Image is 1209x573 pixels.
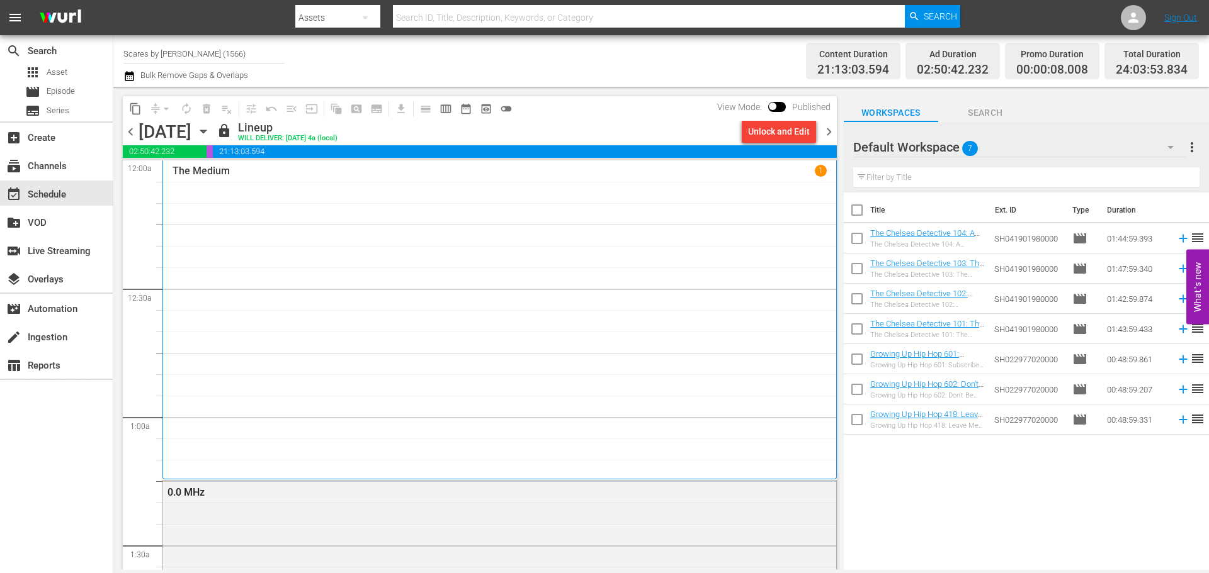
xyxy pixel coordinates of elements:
div: 0.0 MHz [167,486,763,498]
span: reorder [1190,381,1205,396]
button: more_vert [1184,132,1200,162]
td: SH041901980000 [989,314,1067,344]
div: The Chelsea Detective 102: [PERSON_NAME] [870,301,984,309]
span: toggle_off [500,103,513,115]
span: lock [217,123,232,138]
span: Schedule [6,187,21,202]
svg: Add to Schedule [1176,413,1190,426]
span: Workspaces [844,105,938,121]
span: Live Streaming [6,243,21,259]
span: Episode [1072,231,1087,246]
td: SH041901980000 [989,223,1067,253]
span: Loop Content [176,99,196,119]
span: Episode [25,84,40,99]
div: Default Workspace [853,130,1186,165]
span: Overlays [6,272,21,287]
a: Growing Up Hip Hop 418: Leave Me Alone (Growing Up Hip Hop 418: Leave Me Alone (VARIANT)) [870,409,983,447]
div: Promo Duration [1016,45,1088,63]
span: Create Series Block [366,99,387,119]
div: The Chelsea Detective 101: The Wages of Sin [870,331,984,339]
span: 7 [962,135,978,162]
span: 24:03:53.834 [1116,63,1188,77]
span: Automation [6,301,21,316]
span: VOD [6,215,21,230]
span: menu [8,10,23,25]
span: Published [786,102,837,112]
div: Content Duration [817,45,889,63]
div: The Chelsea Detective 103: The Gentle Giant [870,270,984,279]
span: Channels [6,159,21,174]
div: Growing Up Hip Hop 418: Leave Me Alone [870,421,984,430]
button: Search [905,5,960,28]
span: Series [25,103,40,118]
span: Asset [25,65,40,80]
td: 00:48:59.207 [1102,374,1171,404]
span: Episode [1072,291,1087,306]
a: The Chelsea Detective 101: The Wages of Sin (The Chelsea Detective 101: The Wages of Sin (amc_net... [870,319,984,376]
span: Month Calendar View [456,99,476,119]
span: Copy Lineup [125,99,145,119]
span: Episode [1072,412,1087,427]
svg: Add to Schedule [1176,231,1190,245]
span: reorder [1190,321,1205,336]
span: date_range_outlined [460,103,472,115]
span: 21:13:03.594 [817,63,889,77]
span: Download as CSV [387,96,411,121]
span: 02:50:42.232 [917,63,989,77]
span: Select an event to delete [196,99,217,119]
div: Total Duration [1116,45,1188,63]
span: Episode [1072,382,1087,397]
span: 00:00:08.008 [207,145,213,158]
th: Duration [1099,192,1175,228]
span: reorder [1190,351,1205,366]
a: Growing Up Hip Hop 601: Subscribe or Step Aside (Growing Up Hip Hop 601: Subscribe or Step Aside ... [870,349,964,396]
span: 02:50:42.232 [123,145,207,158]
div: Ad Duration [917,45,989,63]
span: 21:13:03.594 [213,145,837,158]
span: Search [6,43,21,58]
span: Ingestion [6,330,21,345]
div: WILL DELIVER: [DATE] 4a (local) [238,135,338,143]
div: [DATE] [139,121,191,142]
th: Ext. ID [987,192,1064,228]
a: The Chelsea Detective 102: [PERSON_NAME] (The Chelsea Detective 102: [PERSON_NAME] (amc_networks_... [870,289,984,336]
th: Type [1065,192,1099,228]
td: 01:44:59.393 [1102,223,1171,253]
a: Sign Out [1164,13,1197,23]
span: chevron_right [821,124,837,140]
span: View Mode: [711,102,768,112]
td: 01:42:59.874 [1102,284,1171,314]
td: SH022977020000 [989,344,1067,374]
span: Day Calendar View [411,96,436,121]
td: SH022977020000 [989,374,1067,404]
span: Toggle to switch from Published to Draft view. [768,102,777,111]
p: 1 [819,166,823,175]
td: 01:43:59.433 [1102,314,1171,344]
div: The Chelsea Detective 104: A Chelsea Education [870,240,984,248]
span: 00:00:08.008 [1016,63,1088,77]
span: Week Calendar View [436,99,456,119]
span: reorder [1190,411,1205,426]
svg: Add to Schedule [1176,262,1190,275]
td: SH022977020000 [989,404,1067,435]
th: Title [870,192,988,228]
span: Create [6,130,21,145]
td: 00:48:59.861 [1102,344,1171,374]
svg: Add to Schedule [1176,322,1190,336]
svg: Add to Schedule [1176,352,1190,366]
td: SH041901980000 [989,284,1067,314]
button: Unlock and Edit [742,120,816,143]
td: 00:48:59.331 [1102,404,1171,435]
svg: Add to Schedule [1176,292,1190,306]
span: chevron_left [123,124,139,140]
div: Lineup [238,121,338,135]
span: preview_outlined [480,103,492,115]
span: Episode [47,85,75,97]
td: SH041901980000 [989,253,1067,284]
span: Search [938,105,1033,121]
span: Customize Events [237,96,261,121]
span: Asset [47,66,67,79]
a: Growing Up Hip Hop 602: Don't Be Salty (Growing Up Hip Hop 602: Don't Be Salty (VARIANT)) [870,379,984,408]
td: 01:47:59.340 [1102,253,1171,284]
span: 24 hours Lineup View is OFF [496,99,516,119]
